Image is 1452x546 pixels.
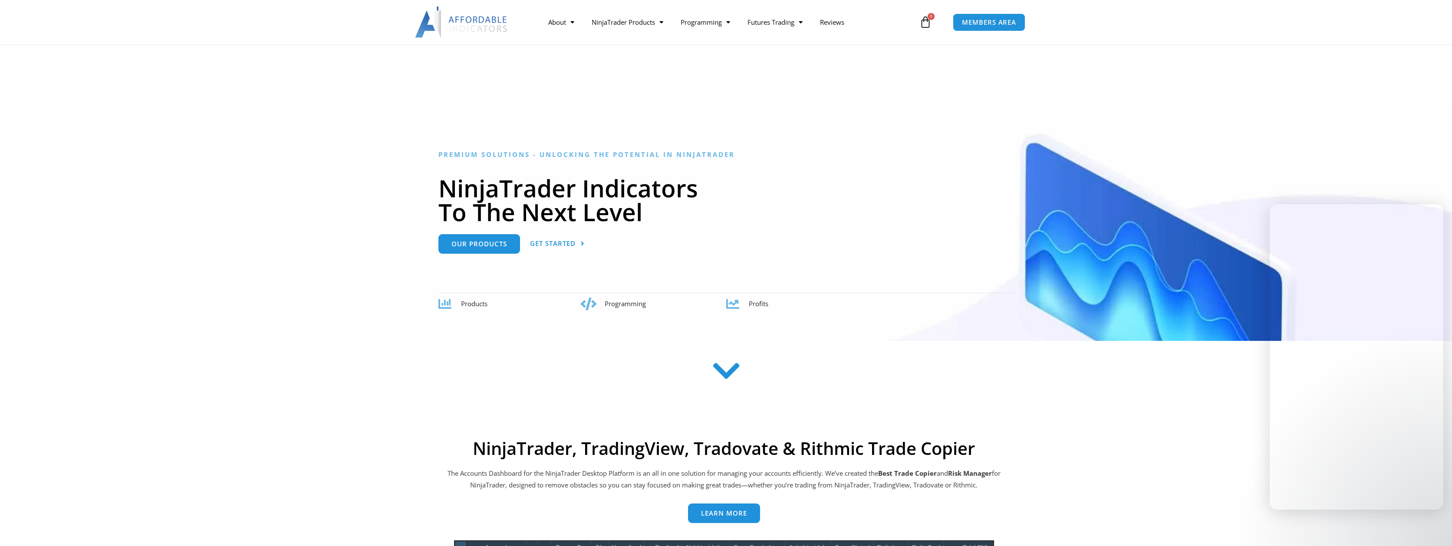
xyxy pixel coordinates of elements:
span: Profits [749,299,768,308]
span: Get Started [530,240,576,247]
a: Get Started [530,234,585,254]
h1: NinjaTrader Indicators To The Next Level [438,176,1014,224]
a: NinjaTrader Products [583,12,672,32]
img: LogoAI | Affordable Indicators – NinjaTrader [415,7,508,38]
a: 0 [906,10,945,35]
span: Programming [605,299,646,308]
b: Best Trade Copier [878,469,937,477]
a: Futures Trading [739,12,811,32]
span: MEMBERS AREA [962,19,1016,26]
span: Learn more [701,510,747,517]
a: Programming [672,12,739,32]
span: Products [461,299,487,308]
h2: NinjaTrader, TradingView, Tradovate & Rithmic Trade Copier [446,438,1002,459]
span: Our Products [451,241,507,247]
a: Reviews [811,12,853,32]
span: 0 [928,13,935,20]
strong: Risk Manager [948,469,992,477]
a: Our Products [438,234,520,254]
iframe: Intercom live chat [1270,204,1443,510]
a: About [540,12,583,32]
iframe: Intercom live chat [1422,517,1443,537]
nav: Menu [540,12,917,32]
a: Learn more [688,503,760,523]
p: The Accounts Dashboard for the NinjaTrader Desktop Platform is an all in one solution for managin... [446,468,1002,492]
a: MEMBERS AREA [953,13,1025,31]
h6: Premium Solutions - Unlocking the Potential in NinjaTrader [438,150,1014,159]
